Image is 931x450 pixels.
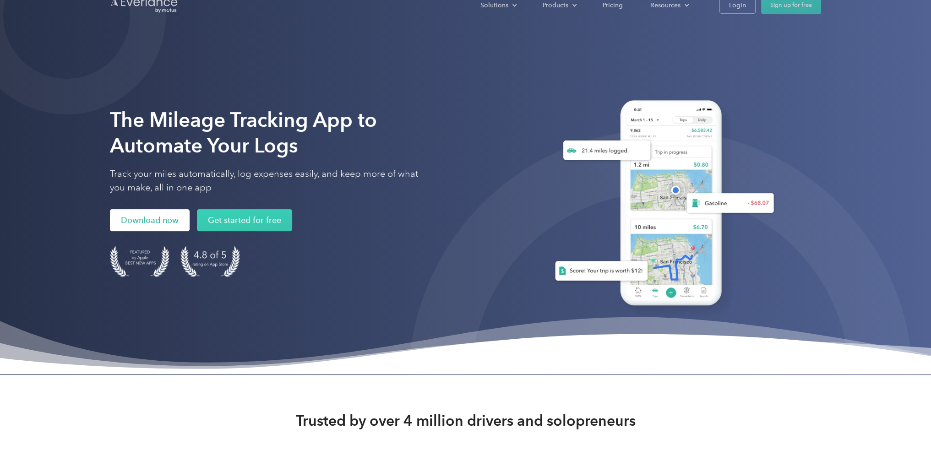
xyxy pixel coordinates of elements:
strong: Trusted by over 4 million drivers and solopreneurs [296,412,636,430]
img: 4.9 out of 5 stars on the app store [180,246,240,277]
a: Get started for free [197,210,292,232]
img: Badge for Featured by Apple Best New Apps [110,246,169,277]
a: Download now [110,210,190,232]
p: Track your miles automatically, log expenses easily, and keep more of what you make, all in one app [110,168,430,195]
img: Everlance, mileage tracker app, expense tracking app [540,91,781,320]
strong: The Mileage Tracking App to Automate Your Logs [110,108,377,157]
